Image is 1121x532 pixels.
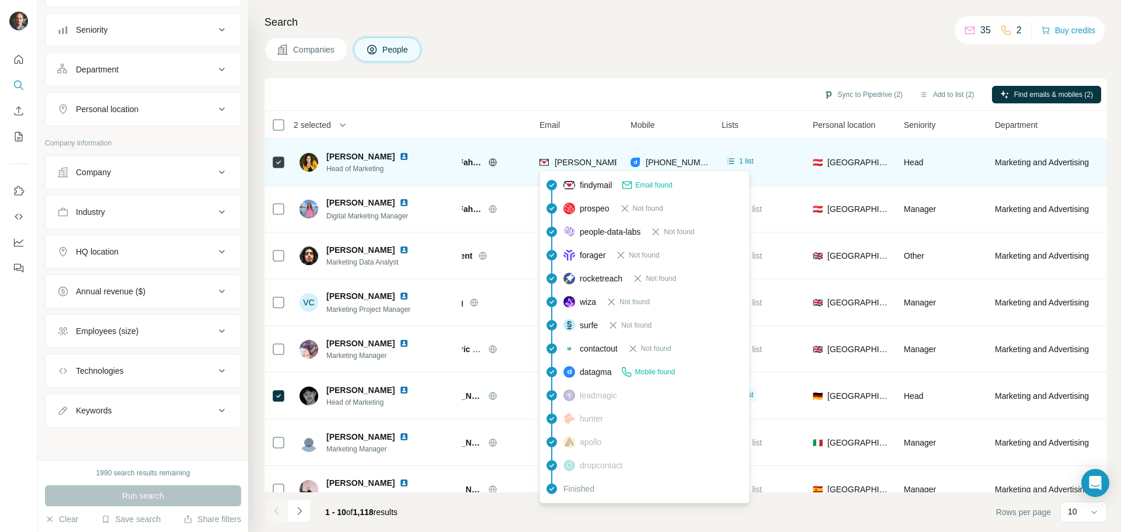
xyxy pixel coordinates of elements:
button: Seniority [46,16,241,44]
img: provider rocketreach logo [563,273,575,284]
span: 🇬🇧 [813,297,823,308]
button: Quick start [9,49,28,70]
span: [PERSON_NAME] [326,197,395,208]
button: Keywords [46,397,241,425]
button: My lists [9,126,28,147]
img: LinkedIn logo [399,198,409,207]
span: rocketreach [580,273,622,284]
span: 🇦🇹 [813,203,823,215]
img: LinkedIn logo [399,385,409,395]
span: 🇪🇸 [813,484,823,495]
img: Avatar [300,153,318,172]
span: [GEOGRAPHIC_DATA] [827,250,890,262]
span: [GEOGRAPHIC_DATA] [827,297,890,308]
img: provider prospeo logo [563,203,575,214]
img: Avatar [300,433,318,452]
img: Avatar [300,200,318,218]
span: [GEOGRAPHIC_DATA] [827,437,890,448]
span: Email found [635,180,672,190]
img: provider contactout logo [563,346,575,352]
p: 35 [980,23,991,37]
div: HQ location [76,246,119,258]
span: dropcontact [580,460,622,471]
span: Not found [633,203,663,214]
span: of [346,507,353,517]
button: Company [46,158,241,186]
span: [PERSON_NAME] [326,477,395,489]
button: Buy credits [1041,22,1095,39]
span: Mobile [631,119,655,131]
button: Add to list (2) [911,86,983,103]
span: Marketing Data Analyst [326,257,423,267]
div: Department [76,64,119,75]
span: 🇬🇧 [813,343,823,355]
div: Keywords [76,405,112,416]
span: prospeo [580,203,610,214]
span: The Electric Bike Shop [424,345,513,354]
button: Find emails & mobiles (2) [992,86,1101,103]
span: Mobile found [635,367,675,377]
span: Marketing Manager [326,350,423,361]
img: LinkedIn logo [399,291,409,301]
img: provider datagma logo [631,157,640,168]
img: LinkedIn logo [399,432,409,441]
span: Department [995,119,1038,131]
span: Manager [904,298,936,307]
div: Technologies [76,365,124,377]
span: 🇩🇪 [813,390,823,402]
span: Marketing and Advertising [995,390,1089,402]
span: [PERSON_NAME] [326,151,395,162]
button: Employees (size) [46,317,241,345]
span: [GEOGRAPHIC_DATA] [827,203,890,215]
button: Search [9,75,28,96]
span: [GEOGRAPHIC_DATA] [827,157,890,168]
span: Manager [904,204,936,214]
img: LinkedIn logo [399,478,409,488]
button: Save search [101,513,161,525]
button: Use Surfe API [9,206,28,227]
span: 1 list [739,156,754,166]
span: Other [904,251,924,260]
button: HQ location [46,238,241,266]
button: Technologies [46,357,241,385]
h4: Search [264,14,1107,30]
img: provider dropcontact logo [563,460,575,471]
img: Avatar [300,246,318,265]
img: provider findymail logo [539,157,549,168]
button: Dashboard [9,232,28,253]
span: Marketing and Advertising [995,203,1089,215]
span: [PERSON_NAME] [326,431,395,443]
button: Enrich CSV [9,100,28,121]
img: provider surfe logo [563,319,575,331]
span: Marketing Manager [326,444,423,454]
span: [PERSON_NAME][EMAIL_ADDRESS][DOMAIN_NAME] [555,158,760,167]
span: apollo [580,436,601,448]
span: [PERSON_NAME] [326,338,395,349]
span: [GEOGRAPHIC_DATA] [827,484,890,495]
span: Head [904,158,923,167]
button: Industry [46,198,241,226]
div: Company [76,166,111,178]
span: Not found [646,273,676,284]
button: Annual revenue ($) [46,277,241,305]
span: hunter [580,413,603,425]
div: Personal location [76,103,138,115]
div: Seniority [76,24,107,36]
button: Share filters [183,513,241,525]
span: Head of Marketing [326,164,423,174]
img: provider hunter logo [563,413,575,423]
span: leadmagic [580,390,617,401]
span: Marketing and Advertising [995,343,1089,355]
span: Manager [904,438,936,447]
span: Head [904,391,923,401]
p: Company information [45,138,241,148]
span: [PERSON_NAME] [326,244,395,256]
span: Digital Marketing Manager [326,212,408,220]
img: LinkedIn logo [399,339,409,348]
img: provider apollo logo [563,436,575,448]
span: Marketing and Advertising [995,484,1089,495]
span: Manager [904,345,936,354]
span: Head of Marketing [326,397,423,408]
span: Lists [722,119,739,131]
span: 🇦🇹 [813,157,823,168]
